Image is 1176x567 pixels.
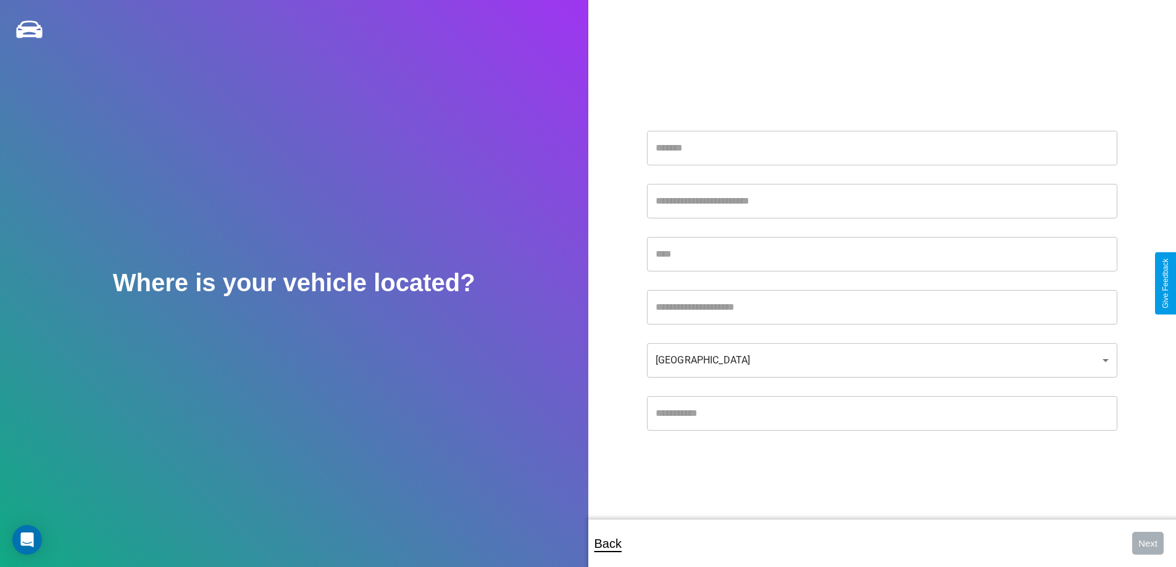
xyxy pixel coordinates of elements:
[1132,532,1164,555] button: Next
[1161,259,1170,308] div: Give Feedback
[647,343,1117,378] div: [GEOGRAPHIC_DATA]
[113,269,475,297] h2: Where is your vehicle located?
[594,532,622,555] p: Back
[12,525,42,555] div: Open Intercom Messenger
